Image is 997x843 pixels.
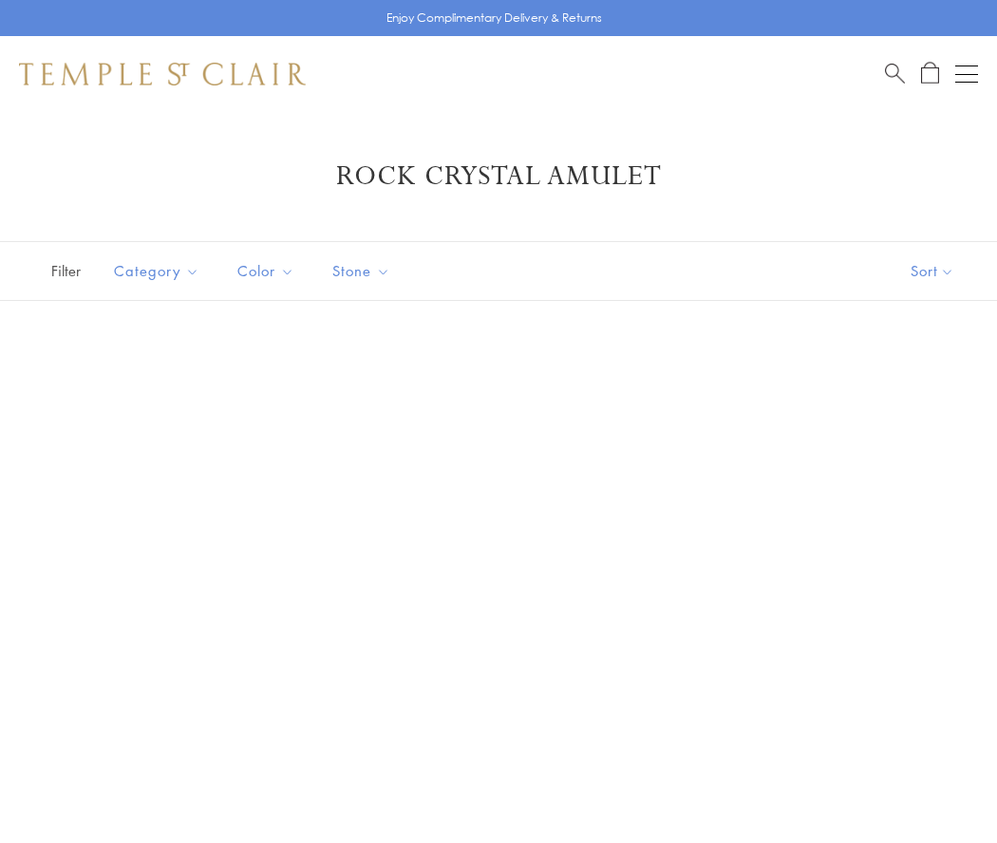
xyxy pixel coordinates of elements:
[104,259,214,283] span: Category
[921,62,939,85] a: Open Shopping Bag
[223,250,309,292] button: Color
[100,250,214,292] button: Category
[955,63,978,85] button: Open navigation
[19,63,306,85] img: Temple St. Clair
[868,242,997,300] button: Show sort by
[47,159,950,194] h1: Rock Crystal Amulet
[318,250,404,292] button: Stone
[386,9,602,28] p: Enjoy Complimentary Delivery & Returns
[228,259,309,283] span: Color
[885,62,905,85] a: Search
[323,259,404,283] span: Stone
